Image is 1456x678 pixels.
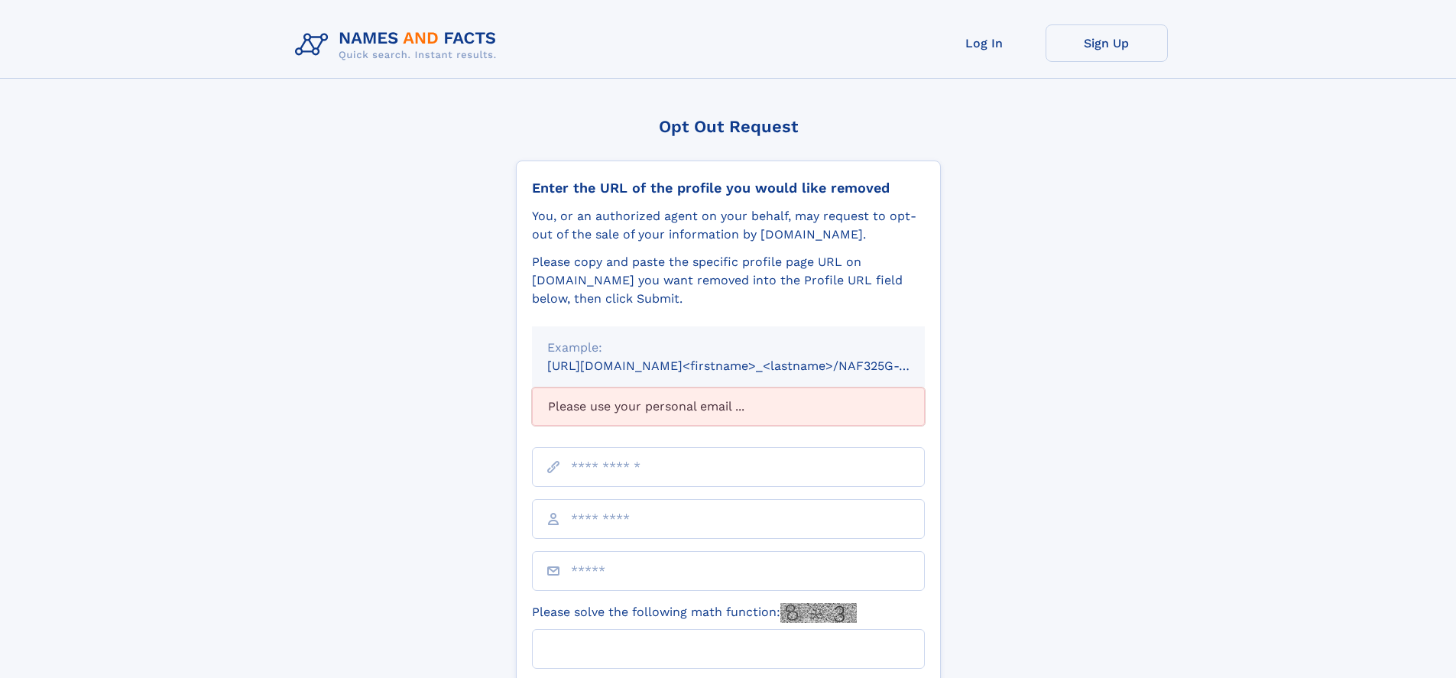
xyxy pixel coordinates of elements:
div: Opt Out Request [516,117,941,136]
small: [URL][DOMAIN_NAME]<firstname>_<lastname>/NAF325G-xxxxxxxx [547,358,954,373]
label: Please solve the following math function: [532,603,857,623]
div: Example: [547,339,910,357]
a: Sign Up [1046,24,1168,62]
img: Logo Names and Facts [289,24,509,66]
div: You, or an authorized agent on your behalf, may request to opt-out of the sale of your informatio... [532,207,925,244]
div: Enter the URL of the profile you would like removed [532,180,925,196]
div: Please use your personal email ... [532,388,925,426]
a: Log In [923,24,1046,62]
div: Please copy and paste the specific profile page URL on [DOMAIN_NAME] you want removed into the Pr... [532,253,925,308]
